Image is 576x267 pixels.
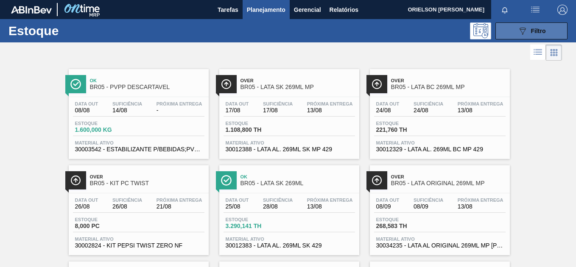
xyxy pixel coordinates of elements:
[391,84,506,90] span: BR05 - LATA BC 269ML MP
[391,78,506,83] span: Over
[376,203,400,210] span: 08/09
[263,197,293,203] span: Suficiência
[376,236,503,242] span: Material ativo
[263,107,293,114] span: 17/08
[391,180,506,186] span: BR05 - LATA ORIGINAL 269ML MP
[363,159,514,255] a: ÍconeOverBR05 - LATA ORIGINAL 269ML MPData out08/09Suficiência08/09Próxima Entrega13/08Estoque268...
[157,203,202,210] span: 21/08
[226,140,353,145] span: Material ativo
[376,146,503,153] span: 30012329 - LATA AL. 269ML BC MP 429
[414,203,443,210] span: 08/09
[75,236,202,242] span: Material ativo
[458,197,503,203] span: Próxima Entrega
[75,121,134,126] span: Estoque
[263,203,293,210] span: 28/08
[226,217,285,222] span: Estoque
[330,5,358,15] span: Relatórios
[372,175,382,186] img: Ícone
[226,107,249,114] span: 17/08
[75,107,98,114] span: 08/08
[75,203,98,210] span: 26/08
[75,197,98,203] span: Data out
[372,79,382,89] img: Ícone
[376,242,503,249] span: 30034235 - LATA AL ORIGINAL 269ML MP BRILHO
[376,223,436,229] span: 268,583 TH
[376,140,503,145] span: Material ativo
[75,140,202,145] span: Material ativo
[247,5,285,15] span: Planejamento
[75,242,202,249] span: 30002824 - KIT PEPSI TWIST ZERO NF
[157,101,202,106] span: Próxima Entrega
[213,159,363,255] a: ÍconeOkBR05 - LATA SK 269MLData out25/08Suficiência28/08Próxima Entrega13/08Estoque3.290,141 THMa...
[112,101,142,106] span: Suficiência
[414,107,443,114] span: 24/08
[240,174,355,179] span: Ok
[75,217,134,222] span: Estoque
[495,22,568,39] button: Filtro
[376,217,436,222] span: Estoque
[112,107,142,114] span: 14/08
[8,26,127,36] h1: Estoque
[75,223,134,229] span: 8,000 PC
[11,6,52,14] img: TNhmsLtSVTkK8tSr43FrP2fwEKptu5GPRR3wAAAABJRU5ErkJggg==
[70,175,81,186] img: Ícone
[218,5,238,15] span: Tarefas
[90,180,204,186] span: BR05 - KIT PC TWIST
[458,107,503,114] span: 13/08
[226,203,249,210] span: 25/08
[226,101,249,106] span: Data out
[90,174,204,179] span: Over
[531,28,546,34] span: Filtro
[470,22,491,39] div: Pogramando: nenhum usuário selecionado
[226,121,285,126] span: Estoque
[62,159,213,255] a: ÍconeOverBR05 - KIT PC TWISTData out26/08Suficiência26/08Próxima Entrega21/08Estoque8,000 PCMater...
[376,127,436,133] span: 221,760 TH
[546,44,562,61] div: Visão em Cards
[226,146,353,153] span: 30012388 - LATA AL. 269ML SK MP 429
[263,101,293,106] span: Suficiência
[307,197,353,203] span: Próxima Entrega
[414,197,443,203] span: Suficiência
[491,4,518,16] button: Notificações
[213,63,363,159] a: ÍconeOverBR05 - LATA SK 269ML MPData out17/08Suficiência17/08Próxima Entrega13/08Estoque1.108,800...
[70,79,81,89] img: Ícone
[62,63,213,159] a: ÍconeOkBR05 - PVPP DESCARTAVELData out08/08Suficiência14/08Próxima Entrega-Estoque1.600,000 KGMat...
[557,5,568,15] img: Logout
[530,44,546,61] div: Visão em Lista
[414,101,443,106] span: Suficiência
[157,197,202,203] span: Próxima Entrega
[530,5,540,15] img: userActions
[112,203,142,210] span: 26/08
[363,63,514,159] a: ÍconeOverBR05 - LATA BC 269ML MPData out24/08Suficiência24/08Próxima Entrega13/08Estoque221,760 T...
[226,223,285,229] span: 3.290,141 TH
[307,107,353,114] span: 13/08
[75,127,134,133] span: 1.600,000 KG
[226,242,353,249] span: 30012383 - LATA AL. 269ML SK 429
[458,101,503,106] span: Próxima Entrega
[157,107,202,114] span: -
[458,203,503,210] span: 13/08
[391,174,506,179] span: Over
[307,203,353,210] span: 13/08
[376,107,400,114] span: 24/08
[226,197,249,203] span: Data out
[294,5,321,15] span: Gerencial
[75,101,98,106] span: Data out
[240,180,355,186] span: BR05 - LATA SK 269ML
[75,146,202,153] span: 30003542 - ESTABILIZANTE P/BEBIDAS;PVPP
[221,79,232,89] img: Ícone
[240,84,355,90] span: BR05 - LATA SK 269ML MP
[240,78,355,83] span: Over
[376,101,400,106] span: Data out
[226,236,353,242] span: Material ativo
[307,101,353,106] span: Próxima Entrega
[90,84,204,90] span: BR05 - PVPP DESCARTAVEL
[112,197,142,203] span: Suficiência
[376,197,400,203] span: Data out
[90,78,204,83] span: Ok
[226,127,285,133] span: 1.108,800 TH
[221,175,232,186] img: Ícone
[376,121,436,126] span: Estoque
